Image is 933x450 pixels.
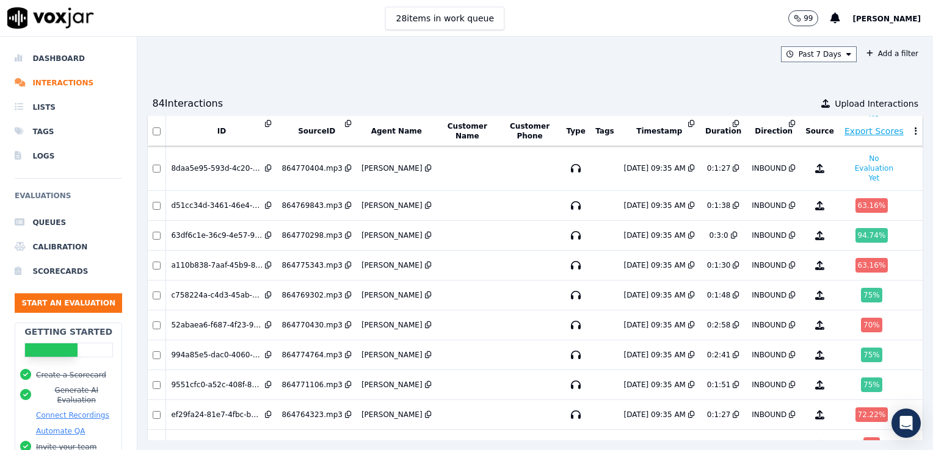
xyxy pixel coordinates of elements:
div: 94.74 % [855,228,888,243]
button: SourceID [298,126,335,136]
button: Timestamp [636,126,682,136]
div: 0:1:30 [707,260,731,270]
button: [PERSON_NAME] [852,11,933,26]
button: Generate AI Evaluation [36,385,117,405]
div: 75 % [861,348,882,362]
div: 994a85e5-dac0-4060-8fe8-e0a3383358b0 [171,350,263,360]
a: Logs [15,144,122,168]
button: No Evaluation Yet [844,151,904,185]
div: 864767167.mp3 [281,440,342,449]
div: a110b838-7aaf-45b9-8337-4c5202ec62ab [171,260,263,270]
div: INBOUND [752,410,786,420]
div: 0:1:27 [707,163,731,173]
button: Source [805,126,834,136]
div: INBOUND [752,201,786,210]
h2: Getting Started [24,326,112,338]
div: 9551cfc0-a52c-408f-806f-64f59c8d432c [171,380,263,390]
button: Create a Scorecard [36,370,106,380]
div: [PERSON_NAME] [361,410,423,420]
div: INBOUND [752,260,786,270]
div: [PERSON_NAME] [361,290,423,300]
div: 84 Interaction s [152,96,223,111]
div: [DATE] 09:35 AM [624,320,686,330]
div: 864775343.mp3 [281,260,342,270]
div: [PERSON_NAME] [361,260,423,270]
div: INBOUND [752,320,786,330]
div: 72.22 % [855,407,888,422]
button: Past 7 Days [781,46,857,62]
div: [DATE] 09:35 AM [624,440,686,449]
li: Tags [15,120,122,144]
div: 52abaea6-f687-4f23-9db3-eb2e8b95c539 [171,320,263,330]
div: 0:1:27 [707,410,731,420]
div: [PERSON_NAME] [361,320,423,330]
span: [PERSON_NAME] [852,15,921,23]
div: 63.16 % [855,198,888,213]
div: [PERSON_NAME] [361,163,423,173]
button: Direction [755,126,793,136]
div: 8daa5e95-593d-4c20-bb73-51324c6bba1d [171,163,263,173]
button: Export Scores [844,125,904,137]
a: Queues [15,210,122,235]
div: [DATE] 09:35 AM [624,380,686,390]
div: INBOUND [752,290,786,300]
li: Dashboard [15,46,122,71]
div: 864770430.mp3 [281,320,342,330]
div: 864774764.mp3 [281,350,342,360]
li: Lists [15,95,122,120]
div: 0:1:48 [707,290,731,300]
div: 63.16 % [855,258,888,273]
div: [DATE] 09:35 AM [624,201,686,210]
div: INBOUND [752,230,786,240]
button: Agent Name [371,126,422,136]
button: Start an Evaluation [15,293,122,313]
div: 75 % [861,377,882,392]
div: 0:2:58 [707,320,731,330]
button: 28items in work queue [385,7,504,30]
button: Type [566,126,585,136]
div: INBOUND [752,440,786,449]
div: [PERSON_NAME] [361,230,423,240]
div: ef29fa24-81e7-4fbc-b6eb-4baa3976d249 [171,410,263,420]
div: 864764323.mp3 [281,410,342,420]
button: Add a filter [862,46,923,61]
a: Calibration [15,235,122,259]
div: 0:1:36 [707,440,731,449]
button: Duration [705,126,741,136]
div: INBOUND [752,163,786,173]
div: 0:3:0 [710,230,728,240]
div: [PERSON_NAME] [361,350,423,360]
img: voxjar logo [7,7,94,29]
div: 75 % [861,288,882,302]
p: 99 [804,13,813,23]
div: [DATE] 09:35 AM [624,350,686,360]
div: 0:1:51 [707,380,731,390]
span: Upload Interactions [835,98,918,110]
div: [PERSON_NAME] [361,380,423,390]
a: Interactions [15,71,122,95]
div: [PERSON_NAME] [361,201,423,210]
div: [DATE] 09:35 AM [624,230,686,240]
div: 0:2:41 [707,350,731,360]
div: 864769302.mp3 [281,290,342,300]
div: [DATE] 09:35 AM [624,163,686,173]
div: d51cc34d-3461-46e4-ac9c-a3afa124494d [171,201,263,210]
div: 864769843.mp3 [281,201,342,210]
div: 63df6c1e-36c9-4e57-958b-018c463a7d34 [171,230,263,240]
a: Scorecards [15,259,122,284]
div: [DATE] 09:35 AM [624,410,686,420]
div: [PERSON_NAME] [361,440,423,449]
button: 99 [788,10,830,26]
button: Connect Recordings [36,410,109,420]
button: Customer Name [441,121,493,141]
div: 864771106.mp3 [281,380,342,390]
button: 99 [788,10,818,26]
h6: Evaluations [15,188,122,210]
button: Upload Interactions [821,98,918,110]
div: 864770404.mp3 [281,163,342,173]
div: Open Intercom Messenger [891,409,921,438]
